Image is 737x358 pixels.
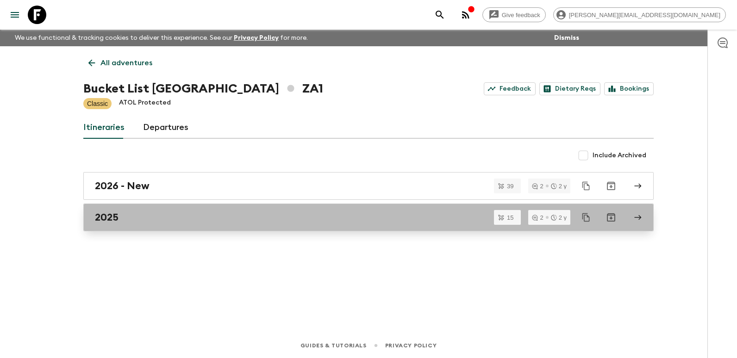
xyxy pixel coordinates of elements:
[482,7,546,22] a: Give feedback
[83,80,323,98] h1: Bucket List [GEOGRAPHIC_DATA] ZA1
[552,31,581,44] button: Dismiss
[83,54,157,72] a: All adventures
[83,204,654,231] a: 2025
[578,178,594,194] button: Duplicate
[6,6,24,24] button: menu
[385,340,437,351] a: Privacy Policy
[551,183,567,189] div: 2 y
[497,12,545,19] span: Give feedback
[604,82,654,95] a: Bookings
[539,82,600,95] a: Dietary Reqs
[532,183,543,189] div: 2
[83,172,654,200] a: 2026 - New
[431,6,449,24] button: search adventures
[95,180,150,192] h2: 2026 - New
[602,177,620,195] button: Archive
[87,99,108,108] p: Classic
[551,215,567,221] div: 2 y
[602,208,620,227] button: Archive
[100,57,152,68] p: All adventures
[564,12,725,19] span: [PERSON_NAME][EMAIL_ADDRESS][DOMAIN_NAME]
[501,215,519,221] span: 15
[95,211,119,223] h2: 2025
[143,117,188,139] a: Departures
[578,209,594,226] button: Duplicate
[484,82,536,95] a: Feedback
[553,7,726,22] div: [PERSON_NAME][EMAIL_ADDRESS][DOMAIN_NAME]
[234,35,279,41] a: Privacy Policy
[532,215,543,221] div: 2
[83,117,125,139] a: Itineraries
[11,30,312,46] p: We use functional & tracking cookies to deliver this experience. See our for more.
[119,98,171,109] p: ATOL Protected
[593,151,646,160] span: Include Archived
[501,183,519,189] span: 39
[300,340,367,351] a: Guides & Tutorials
